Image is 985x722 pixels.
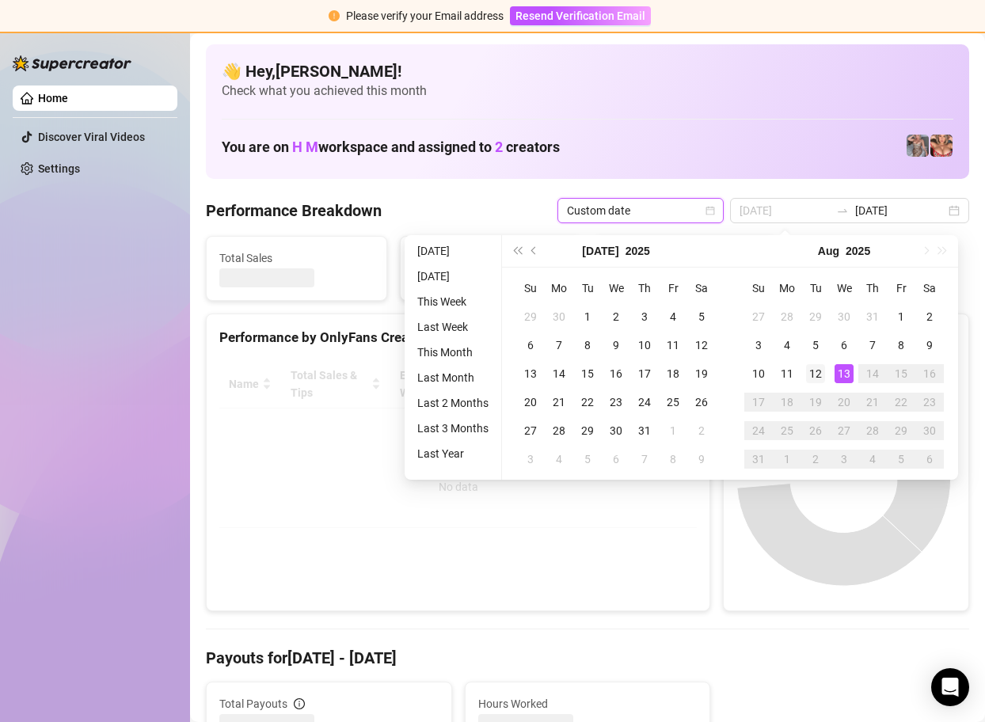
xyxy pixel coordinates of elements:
div: 16 [920,364,939,383]
div: 3 [521,450,540,469]
li: Last 3 Months [411,419,495,438]
div: 5 [806,336,825,355]
div: 29 [892,421,911,440]
div: 16 [607,364,626,383]
td: 2025-08-05 [801,331,830,359]
td: 2025-07-15 [573,359,602,388]
td: 2025-08-01 [887,302,915,331]
div: 8 [578,336,597,355]
div: 13 [835,364,854,383]
div: 25 [778,421,797,440]
li: This Week [411,292,495,311]
span: Check what you achieved this month [222,82,953,100]
span: calendar [705,206,715,215]
div: 22 [892,393,911,412]
span: Hours Worked [478,695,698,712]
td: 2025-07-20 [516,388,545,416]
div: 21 [550,393,569,412]
td: 2025-08-02 [687,416,716,445]
td: 2025-08-16 [915,359,944,388]
td: 2025-07-12 [687,331,716,359]
button: Choose a month [582,235,618,267]
img: pennylondon [930,135,953,157]
div: 2 [806,450,825,469]
td: 2025-08-14 [858,359,887,388]
div: 24 [749,421,768,440]
li: Last 2 Months [411,393,495,412]
td: 2025-07-01 [573,302,602,331]
li: This Month [411,343,495,362]
th: Tu [573,274,602,302]
div: Performance by OnlyFans Creator [219,327,697,348]
div: 13 [521,364,540,383]
td: 2025-08-07 [630,445,659,473]
div: 3 [835,450,854,469]
th: We [830,274,858,302]
div: 14 [863,364,882,383]
td: 2025-07-27 [744,302,773,331]
div: 24 [635,393,654,412]
td: 2025-07-14 [545,359,573,388]
td: 2025-08-11 [773,359,801,388]
a: Discover Viral Videos [38,131,145,143]
div: 20 [835,393,854,412]
th: Su [516,274,545,302]
td: 2025-06-30 [545,302,573,331]
td: 2025-08-27 [830,416,858,445]
th: Su [744,274,773,302]
a: Home [38,92,68,104]
div: 8 [664,450,683,469]
div: 11 [778,364,797,383]
div: 17 [749,393,768,412]
div: 6 [920,450,939,469]
td: 2025-07-19 [687,359,716,388]
td: 2025-07-21 [545,388,573,416]
td: 2025-08-08 [659,445,687,473]
div: 27 [835,421,854,440]
li: Last Year [411,444,495,463]
div: 12 [806,364,825,383]
span: Total Sales [219,249,374,267]
td: 2025-07-28 [545,416,573,445]
div: 9 [692,450,711,469]
div: 15 [892,364,911,383]
div: 8 [892,336,911,355]
div: 21 [863,393,882,412]
td: 2025-07-30 [830,302,858,331]
div: 14 [550,364,569,383]
div: 31 [749,450,768,469]
div: 23 [920,393,939,412]
td: 2025-08-01 [659,416,687,445]
img: logo-BBDzfeDw.svg [13,55,131,71]
td: 2025-07-17 [630,359,659,388]
td: 2025-08-08 [887,331,915,359]
div: 30 [920,421,939,440]
div: 7 [550,336,569,355]
td: 2025-08-04 [545,445,573,473]
div: 5 [692,307,711,326]
td: 2025-07-09 [602,331,630,359]
span: info-circle [294,698,305,709]
div: 9 [920,336,939,355]
span: swap-right [836,204,849,217]
div: 2 [692,421,711,440]
td: 2025-08-19 [801,388,830,416]
div: Please verify your Email address [346,7,504,25]
td: 2025-07-25 [659,388,687,416]
td: 2025-08-13 [830,359,858,388]
div: 10 [635,336,654,355]
h4: Performance Breakdown [206,199,382,222]
td: 2025-08-03 [516,445,545,473]
td: 2025-08-23 [915,388,944,416]
div: 29 [521,307,540,326]
td: 2025-07-02 [602,302,630,331]
div: 1 [664,421,683,440]
th: Fr [659,274,687,302]
td: 2025-08-29 [887,416,915,445]
input: End date [855,202,945,219]
span: to [836,204,849,217]
td: 2025-08-10 [744,359,773,388]
td: 2025-08-22 [887,388,915,416]
div: 31 [635,421,654,440]
span: Custom date [567,199,714,222]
